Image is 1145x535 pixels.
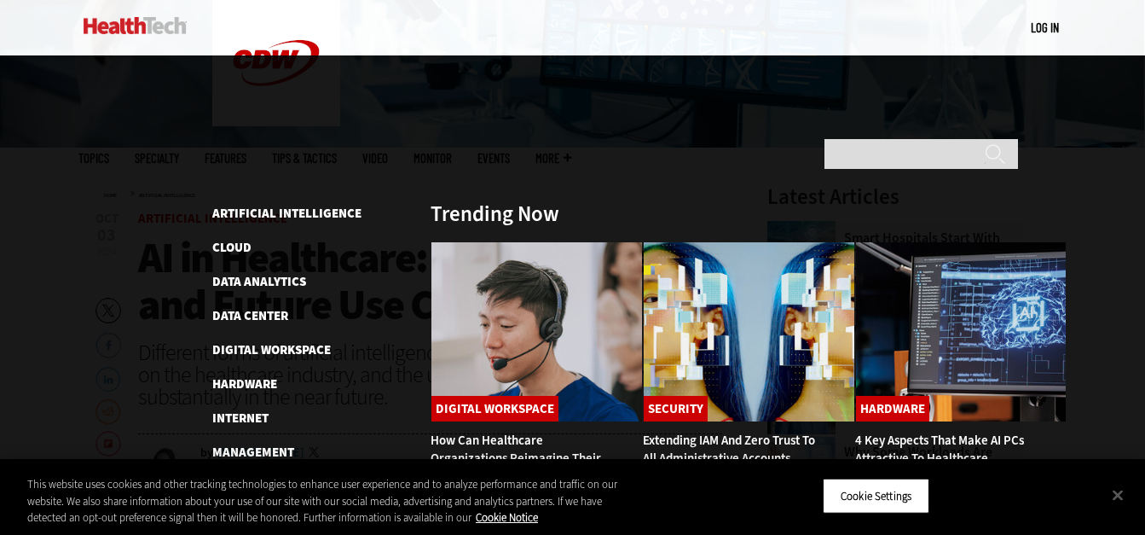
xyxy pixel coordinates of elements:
a: Extending IAM and Zero Trust to All Administrative Accounts [643,432,815,467]
a: Log in [1031,20,1059,35]
a: Cloud [212,239,252,256]
a: Artificial Intelligence [212,205,361,222]
button: Cookie Settings [823,478,929,514]
img: Desktop monitor with brain AI concept [855,241,1067,422]
a: Digital Workspace [431,396,558,422]
a: Management [212,444,294,461]
button: Close [1099,476,1136,514]
a: 4 Key Aspects That Make AI PCs Attractive to Healthcare Workers [855,432,1024,485]
img: abstract image of woman with pixelated face [643,241,855,422]
img: Healthcare contact center [431,241,643,422]
a: Hardware [856,396,929,422]
a: How Can Healthcare Organizations Reimagine Their Contact Centers? [431,432,601,485]
h3: Trending Now [431,203,559,224]
a: Internet [212,410,269,427]
a: Hardware [212,375,277,393]
div: User menu [1031,19,1059,37]
a: Data Analytics [212,273,306,290]
a: Security [644,396,708,422]
div: This website uses cookies and other tracking technologies to enhance user experience and to analy... [27,476,630,526]
a: Digital Workspace [212,341,331,358]
img: Home [84,17,187,34]
a: More information about your privacy [476,510,538,525]
a: Data Center [212,307,288,324]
